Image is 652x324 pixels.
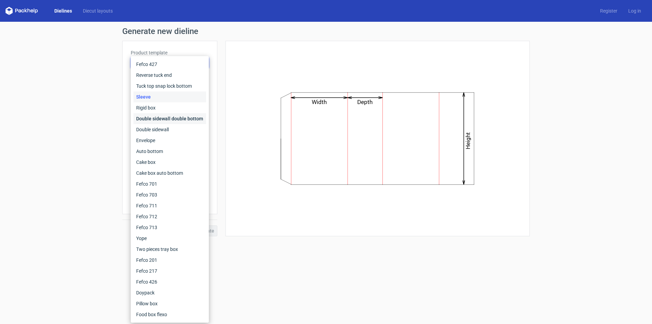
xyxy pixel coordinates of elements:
[133,146,206,157] div: Auto bottom
[133,102,206,113] div: Rigid box
[133,70,206,81] div: Reverse tuck end
[133,168,206,178] div: Cake box auto bottom
[133,189,206,200] div: Fefco 703
[133,298,206,309] div: Pillow box
[595,7,623,14] a: Register
[131,49,209,56] label: Product template
[312,99,327,105] text: Width
[122,27,530,35] h1: Generate new dieline
[133,233,206,244] div: Yope
[465,132,472,149] text: Height
[133,255,206,266] div: Fefco 201
[133,124,206,135] div: Double sidewall
[133,222,206,233] div: Fefco 713
[133,244,206,255] div: Two pieces tray box
[133,211,206,222] div: Fefco 712
[133,178,206,189] div: Fefco 701
[133,113,206,124] div: Double sidewall double bottom
[133,59,206,70] div: Fefco 427
[133,157,206,168] div: Cake box
[77,7,118,14] a: Diecut layouts
[133,81,206,91] div: Tuck top snap lock bottom
[49,7,77,14] a: Dielines
[133,200,206,211] div: Fefco 711
[358,99,373,105] text: Depth
[133,276,206,287] div: Fefco 426
[133,135,206,146] div: Envelope
[133,287,206,298] div: Doypack
[133,91,206,102] div: Sleeve
[133,309,206,320] div: Food box flexo
[623,7,647,14] a: Log in
[133,266,206,276] div: Fefco 217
